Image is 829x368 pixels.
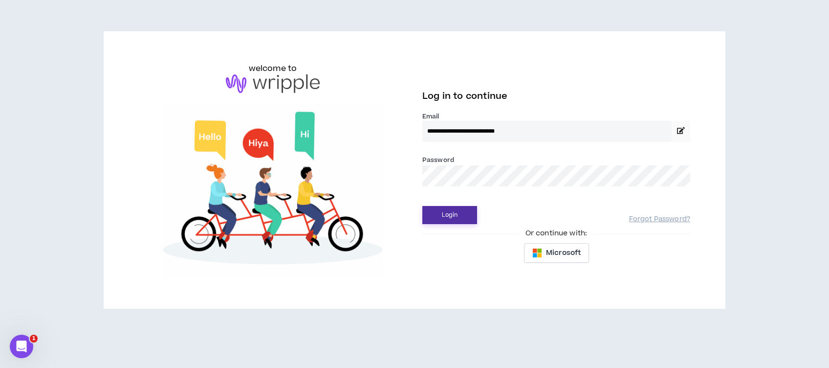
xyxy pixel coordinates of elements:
button: Microsoft [524,243,589,263]
span: 1 [30,335,38,343]
img: logo-brand.png [226,74,320,93]
span: Or continue with: [519,228,594,239]
span: Microsoft [546,248,581,258]
label: Password [422,156,454,164]
iframe: Intercom live chat [10,335,33,358]
label: Email [422,112,690,121]
button: Login [422,206,477,224]
span: Log in to continue [422,90,507,102]
h6: welcome to [249,63,297,74]
img: Welcome to Wripple [139,103,407,278]
a: Forgot Password? [629,215,690,224]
